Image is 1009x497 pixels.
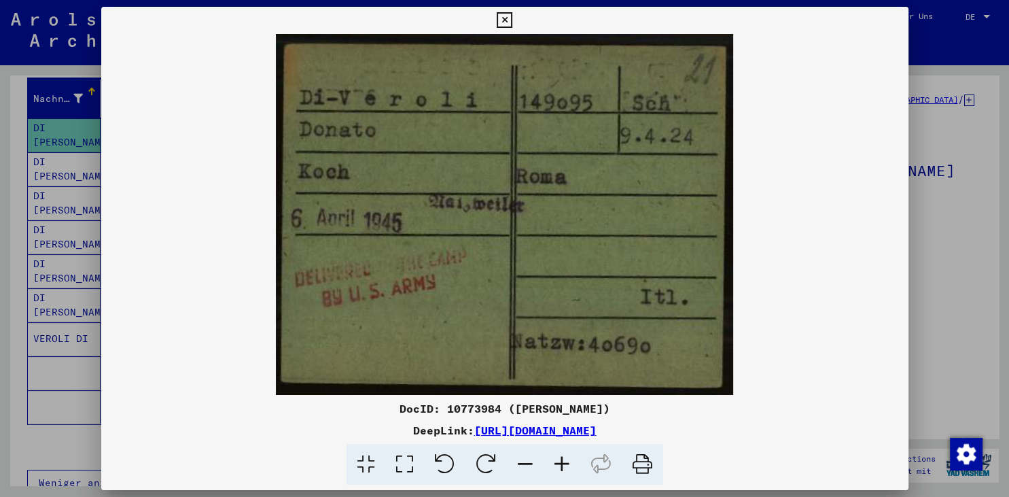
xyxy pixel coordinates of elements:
[101,34,908,395] img: 001.jpg
[101,400,908,417] div: DocID: 10773984 ([PERSON_NAME])
[950,438,983,470] img: Zustimmung ändern
[101,422,908,439] div: DeepLink:
[474,424,597,437] a: [URL][DOMAIN_NAME]
[949,437,982,470] div: Zustimmung ändern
